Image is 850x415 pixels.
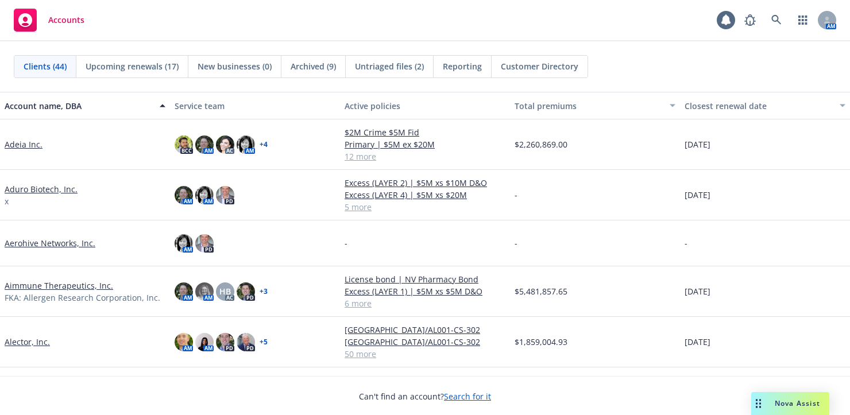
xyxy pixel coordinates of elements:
[685,336,710,348] span: [DATE]
[359,390,491,402] span: Can't find an account?
[216,186,234,204] img: photo
[515,100,663,112] div: Total premiums
[501,60,578,72] span: Customer Directory
[5,237,95,249] a: Aerohive Networks, Inc.
[765,9,788,32] a: Search
[175,282,193,301] img: photo
[198,60,272,72] span: New businesses (0)
[237,282,255,301] img: photo
[345,324,505,336] a: [GEOGRAPHIC_DATA]/AL001-CS-302
[345,100,505,112] div: Active policies
[195,282,214,301] img: photo
[345,297,505,309] a: 6 more
[345,201,505,213] a: 5 more
[345,177,505,189] a: Excess (LAYER 2) | $5M xs $10M D&O
[510,92,680,119] button: Total premiums
[5,100,153,112] div: Account name, DBA
[739,9,762,32] a: Report a Bug
[340,92,510,119] button: Active policies
[5,138,42,150] a: Adeia Inc.
[175,100,335,112] div: Service team
[685,189,710,201] span: [DATE]
[751,392,766,415] div: Drag to move
[237,333,255,351] img: photo
[515,138,567,150] span: $2,260,869.00
[515,237,517,249] span: -
[175,234,193,253] img: photo
[5,195,9,207] span: x
[170,92,340,119] button: Service team
[791,9,814,32] a: Switch app
[260,339,268,346] a: + 5
[345,189,505,201] a: Excess (LAYER 4) | $5M xs $20M
[685,237,687,249] span: -
[175,186,193,204] img: photo
[355,60,424,72] span: Untriaged files (2)
[175,135,193,154] img: photo
[291,60,336,72] span: Archived (9)
[9,4,89,36] a: Accounts
[515,336,567,348] span: $1,859,004.93
[685,138,710,150] span: [DATE]
[515,189,517,201] span: -
[775,398,820,408] span: Nova Assist
[5,292,160,304] span: FKA: Allergen Research Corporation, Inc.
[345,273,505,285] a: License bond | NV Pharmacy Bond
[86,60,179,72] span: Upcoming renewals (17)
[24,60,67,72] span: Clients (44)
[443,60,482,72] span: Reporting
[345,285,505,297] a: Excess (LAYER 1) | $5M xs $5M D&O
[345,374,505,386] a: Singapore/AT148009 (ASPEN-09-03)
[216,135,234,154] img: photo
[216,333,234,351] img: photo
[685,100,833,112] div: Closest renewal date
[195,186,214,204] img: photo
[345,336,505,348] a: [GEOGRAPHIC_DATA]/AL001-CS-302
[751,392,829,415] button: Nova Assist
[345,237,347,249] span: -
[345,138,505,150] a: Primary | $5M ex $20M
[345,348,505,360] a: 50 more
[685,285,710,297] span: [DATE]
[345,126,505,138] a: $2M Crime $5M Fid
[5,336,50,348] a: Alector, Inc.
[444,391,491,402] a: Search for it
[515,285,567,297] span: $5,481,857.65
[260,288,268,295] a: + 3
[175,333,193,351] img: photo
[5,280,113,292] a: Aimmune Therapeutics, Inc.
[680,92,850,119] button: Closest renewal date
[5,183,78,195] a: Aduro Biotech, Inc.
[195,234,214,253] img: photo
[237,135,255,154] img: photo
[195,333,214,351] img: photo
[48,15,84,25] span: Accounts
[345,150,505,162] a: 12 more
[195,135,214,154] img: photo
[219,285,231,297] span: HB
[260,141,268,148] a: + 4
